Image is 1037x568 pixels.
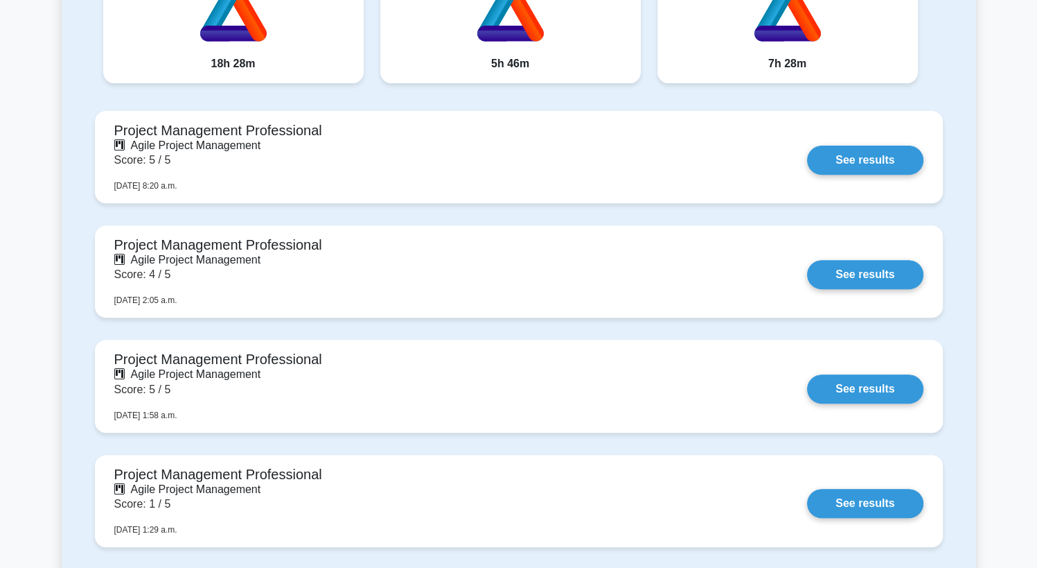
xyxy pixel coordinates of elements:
div: 18h 28m [103,44,364,83]
a: See results [807,146,923,175]
a: See results [807,375,923,404]
div: 5h 46m [380,44,641,83]
div: 7h 28m [657,44,918,83]
a: See results [807,260,923,289]
a: See results [807,489,923,518]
